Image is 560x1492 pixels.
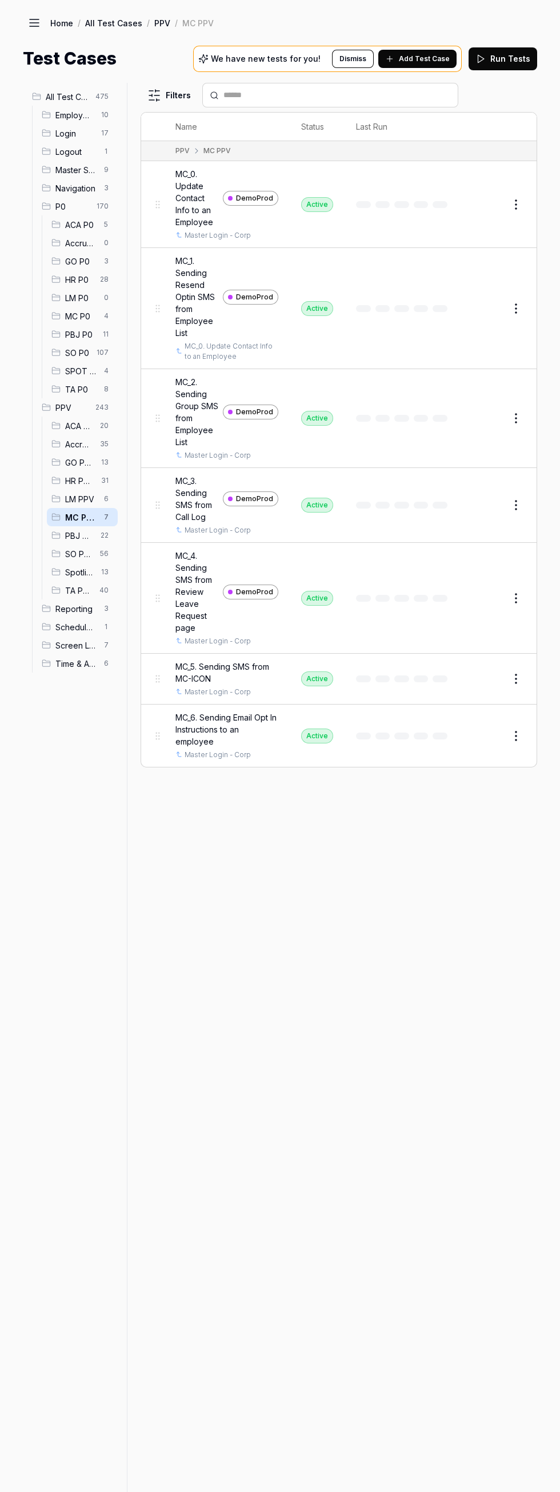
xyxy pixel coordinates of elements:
span: 22 [96,529,113,542]
div: Drag to reorderEmployee Management10 [37,106,118,124]
span: Reporting [55,603,97,615]
div: Active [301,729,333,743]
span: Master Schedule [55,164,97,176]
div: Drag to reorderHR PPV31 [47,471,118,490]
span: PBJ PPV [65,530,94,542]
a: DemoProd [223,491,278,506]
div: MC PPV [182,17,214,29]
tr: MC_4. Sending SMS from Review Leave Request pageDemoProdMaster Login - CorpActive [141,543,537,654]
span: 3 [99,181,113,195]
div: Drag to reorderGO P03 [47,252,118,270]
span: 6 [99,492,113,506]
span: MC_3. Sending SMS from Call Log [175,475,218,523]
button: Run Tests [469,47,537,70]
span: 170 [92,199,113,213]
div: Drag to reorderTime & Attendance6 [37,654,118,673]
span: 0 [99,236,113,250]
div: Drag to reorderPPV243 [37,398,118,417]
div: Active [301,591,333,606]
button: Add Test Case [378,50,457,68]
span: Logout [55,146,97,158]
span: LM PPV [65,493,97,505]
span: 9 [99,163,113,177]
span: GO P0 [65,255,97,267]
tr: MC_3. Sending SMS from Call LogDemoProdMaster Login - CorpActive [141,468,537,543]
button: Dismiss [332,50,374,68]
div: Drag to reorderAccruals P00 [47,234,118,252]
span: 5 [99,218,113,231]
div: Drag to reorderSO PPV56 [47,545,118,563]
div: Drag to reorderAccruals PPV35 [47,435,118,453]
span: Schedule Optimizer [55,621,97,633]
div: / [175,17,178,29]
div: Drag to reorderLM PPV6 [47,490,118,508]
a: Master Login - Corp [185,230,251,241]
a: MC_0. Update Contact Info to an Employee [185,341,276,362]
span: P0 [55,201,90,213]
span: Spotlight PPV [65,566,94,578]
a: Master Login - Corp [185,636,251,646]
div: Drag to reorderPBJ P011 [47,325,118,343]
span: Accruals PPV [65,438,93,450]
span: SO PPV [65,548,93,560]
tr: MC_2. Sending Group SMS from Employee ListDemoProdMaster Login - CorpActive [141,369,537,468]
span: DemoProd [236,407,273,417]
div: Drag to reorderSO P0107 [47,343,118,362]
span: MC P0 [65,310,97,322]
th: Status [290,113,345,141]
div: Drag to reorderReporting3 [37,599,118,618]
div: Active [301,671,333,686]
span: DemoProd [236,587,273,597]
tr: MC_0. Update Contact Info to an EmployeeDemoProdMaster Login - CorpActive [141,161,537,248]
h1: Test Cases [23,46,117,71]
div: Drag to reorderACA PPV20 [47,417,118,435]
div: Drag to reorderTA P08 [47,380,118,398]
a: DemoProd [223,290,278,305]
span: 4 [99,364,113,378]
span: TA PPV [65,585,93,597]
div: Drag to reorderSPOT P04 [47,362,118,380]
div: Active [301,301,333,316]
span: LM P0 [65,292,97,304]
span: 56 [95,547,113,561]
div: Drag to reorderScreen Loads7 [37,636,118,654]
span: 475 [91,90,113,103]
div: Drag to reorderLogout1 [37,142,118,161]
span: 1 [99,145,113,158]
span: 0 [99,291,113,305]
div: Active [301,498,333,513]
span: 13 [97,565,113,579]
div: Drag to reorderLM P00 [47,289,118,307]
span: 28 [95,273,113,286]
span: 7 [99,510,113,524]
div: Drag to reorderMC P04 [47,307,118,325]
a: DemoProd [223,585,278,599]
span: 20 [95,419,113,433]
a: DemoProd [223,191,278,206]
span: GO PPV [65,457,94,469]
span: Time & Attendance [55,658,97,670]
span: MC_4. Sending SMS from Review Leave Request page [175,550,218,634]
span: DemoProd [236,494,273,504]
span: HR PPV [65,475,94,487]
span: 7 [99,638,113,652]
span: MC PPV [65,511,97,523]
span: Screen Loads [55,639,97,651]
a: DemoProd [223,405,278,419]
div: Active [301,197,333,212]
tr: MC_6. Sending Email Opt In Instructions to an employeeMaster Login - CorpActive [141,705,537,767]
th: Name [164,113,290,141]
span: DemoProd [236,292,273,302]
div: Drag to reorderLogin17 [37,124,118,142]
span: 3 [99,254,113,268]
span: MC_2. Sending Group SMS from Employee List [175,376,218,448]
div: Drag to reorderSchedule Optimizer1 [37,618,118,636]
span: HR P0 [65,274,93,286]
div: Drag to reorderSpotlight PPV13 [47,563,118,581]
div: Drag to reorderMC PPV7 [47,508,118,526]
a: Master Login - Corp [185,750,251,760]
span: 1 [99,620,113,634]
span: TA P0 [65,383,97,395]
span: MC_0. Update Contact Info to an Employee [175,168,218,228]
span: 10 [97,108,113,122]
